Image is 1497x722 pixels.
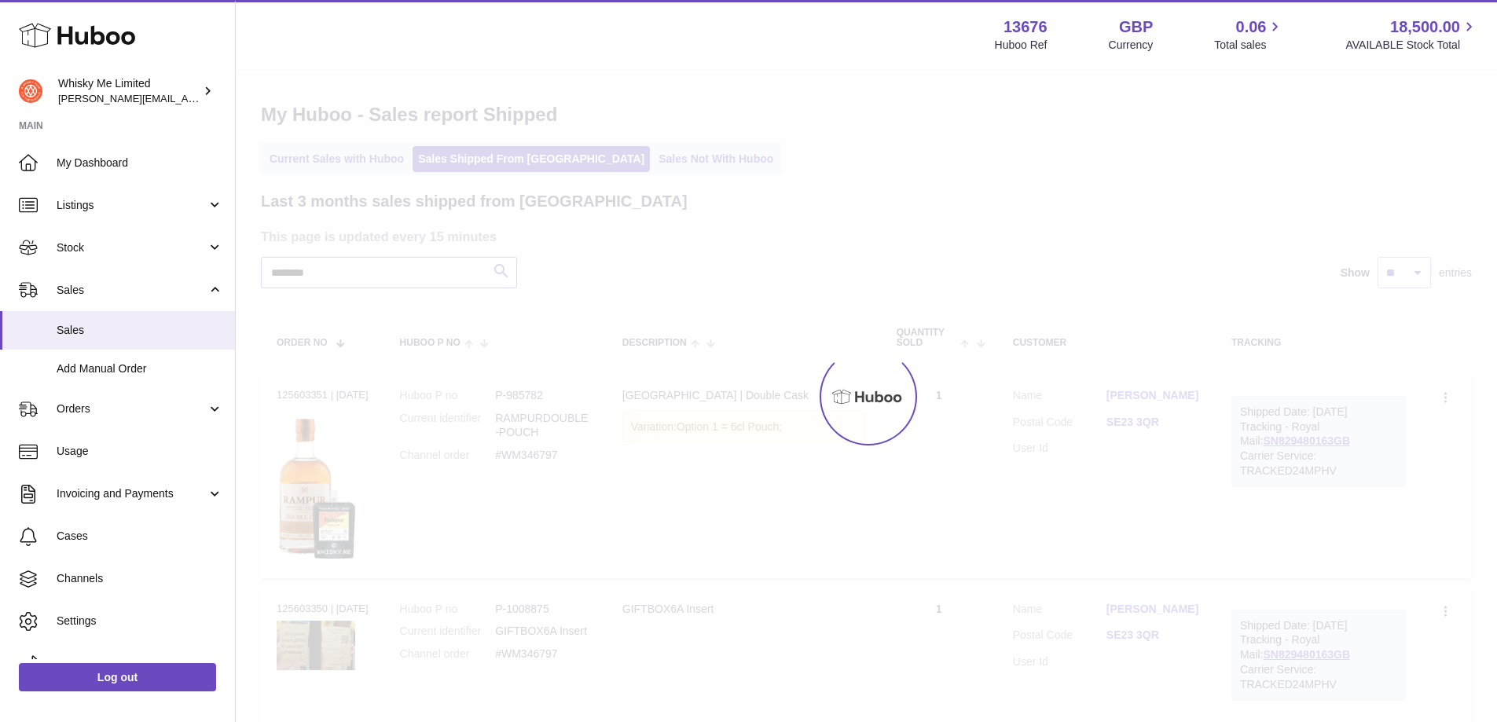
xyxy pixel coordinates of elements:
[995,38,1048,53] div: Huboo Ref
[57,240,207,255] span: Stock
[1004,16,1048,38] strong: 13676
[57,571,223,586] span: Channels
[57,486,207,501] span: Invoicing and Payments
[57,444,223,459] span: Usage
[1345,38,1478,53] span: AVAILABLE Stock Total
[57,401,207,416] span: Orders
[1390,16,1460,38] span: 18,500.00
[57,656,223,671] span: Returns
[1119,16,1153,38] strong: GBP
[1214,16,1284,53] a: 0.06 Total sales
[57,198,207,213] span: Listings
[1214,38,1284,53] span: Total sales
[57,529,223,544] span: Cases
[58,76,200,106] div: Whisky Me Limited
[58,92,315,104] span: [PERSON_NAME][EMAIL_ADDRESS][DOMAIN_NAME]
[19,79,42,103] img: frances@whiskyshop.com
[57,614,223,629] span: Settings
[57,323,223,338] span: Sales
[57,156,223,170] span: My Dashboard
[57,361,223,376] span: Add Manual Order
[19,663,216,691] a: Log out
[57,283,207,298] span: Sales
[1109,38,1154,53] div: Currency
[1236,16,1267,38] span: 0.06
[1345,16,1478,53] a: 18,500.00 AVAILABLE Stock Total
